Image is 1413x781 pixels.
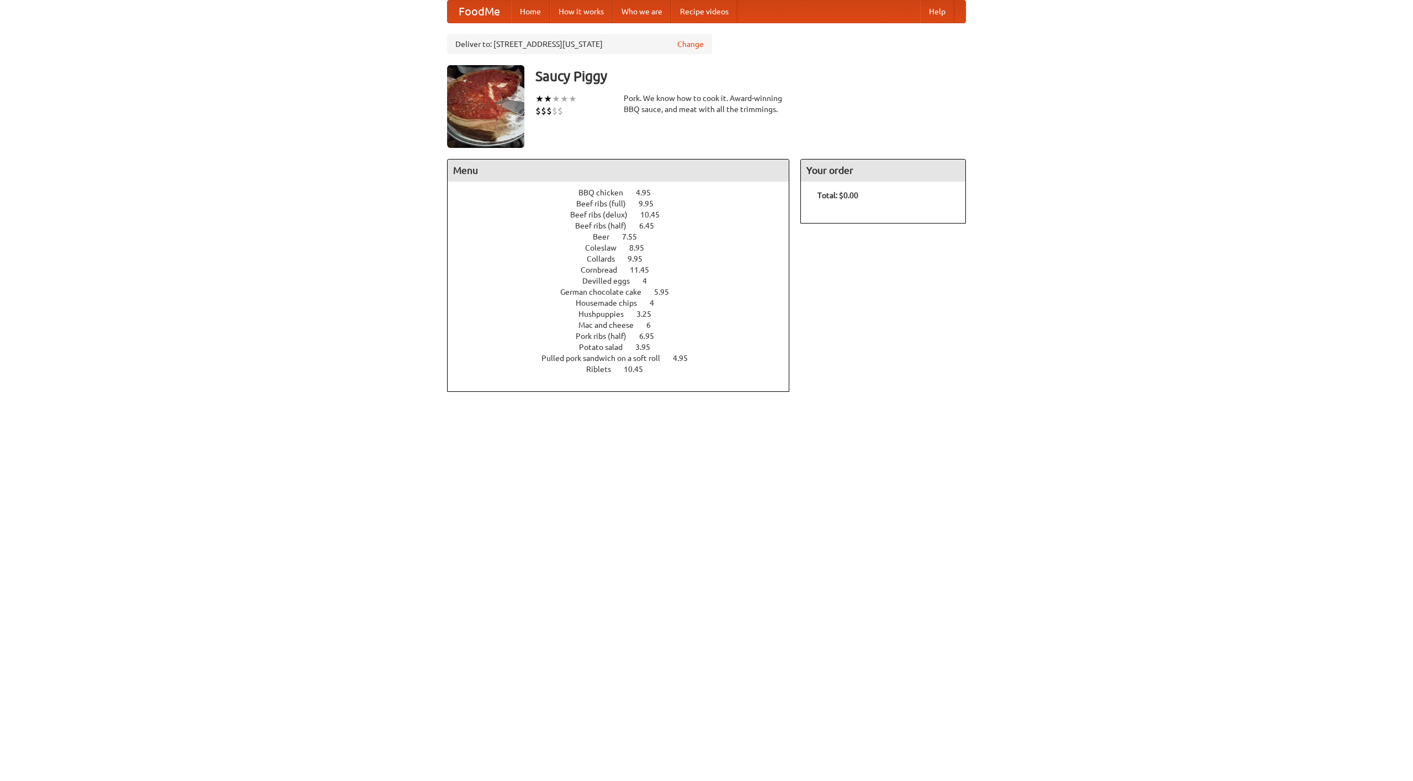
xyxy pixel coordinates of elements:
span: German chocolate cake [560,288,652,296]
li: $ [541,105,546,117]
span: 8.95 [629,243,655,252]
span: 4 [650,299,665,307]
a: Help [920,1,954,23]
li: $ [546,105,552,117]
span: Beef ribs (full) [576,199,637,208]
a: How it works [550,1,613,23]
img: angular.jpg [447,65,524,148]
div: Pork. We know how to cook it. Award-winning BBQ sauce, and meat with all the trimmings. [624,93,789,115]
span: Cornbread [581,265,628,274]
h4: Your order [801,160,965,182]
span: 10.45 [640,210,671,219]
li: $ [535,105,541,117]
a: Beef ribs (delux) 10.45 [570,210,680,219]
span: Beer [593,232,620,241]
span: 10.45 [624,365,654,374]
span: 3.25 [636,310,662,318]
li: ★ [535,93,544,105]
span: 9.95 [639,199,665,208]
span: 4 [642,277,658,285]
span: Pork ribs (half) [576,332,638,341]
span: Devilled eggs [582,277,641,285]
a: Hushpuppies 3.25 [578,310,672,318]
span: 6.45 [639,221,665,230]
span: 9.95 [628,254,654,263]
span: Collards [587,254,626,263]
span: 6.95 [639,332,665,341]
span: 4.95 [636,188,662,197]
span: Pulled pork sandwich on a soft roll [541,354,671,363]
a: Devilled eggs 4 [582,277,667,285]
span: 5.95 [654,288,680,296]
span: BBQ chicken [578,188,634,197]
a: Collards 9.95 [587,254,663,263]
span: Riblets [586,365,622,374]
li: ★ [569,93,577,105]
h4: Menu [448,160,789,182]
span: 6 [646,321,662,330]
a: Recipe videos [671,1,737,23]
a: German chocolate cake 5.95 [560,288,689,296]
span: 11.45 [630,265,660,274]
a: Housemade chips 4 [576,299,674,307]
a: Potato salad 3.95 [579,343,671,352]
li: ★ [552,93,560,105]
li: $ [557,105,563,117]
div: Deliver to: [STREET_ADDRESS][US_STATE] [447,34,712,54]
li: ★ [544,93,552,105]
a: Change [677,39,704,50]
span: 4.95 [673,354,699,363]
span: Beef ribs (half) [575,221,638,230]
span: 3.95 [635,343,661,352]
a: Beef ribs (full) 9.95 [576,199,674,208]
a: Cornbread 11.45 [581,265,670,274]
a: Mac and cheese 6 [578,321,671,330]
a: Pulled pork sandwich on a soft roll 4.95 [541,354,708,363]
a: BBQ chicken 4.95 [578,188,671,197]
span: Mac and cheese [578,321,645,330]
span: Housemade chips [576,299,648,307]
a: Beer 7.55 [593,232,657,241]
span: Coleslaw [585,243,628,252]
h3: Saucy Piggy [535,65,966,87]
a: Pork ribs (half) 6.95 [576,332,674,341]
span: Potato salad [579,343,634,352]
b: Total: $0.00 [817,191,858,200]
span: 7.55 [622,232,648,241]
a: FoodMe [448,1,511,23]
a: Beef ribs (half) 6.45 [575,221,674,230]
span: Hushpuppies [578,310,635,318]
a: Home [511,1,550,23]
li: ★ [560,93,569,105]
a: Riblets 10.45 [586,365,663,374]
span: Beef ribs (delux) [570,210,639,219]
a: Who we are [613,1,671,23]
li: $ [552,105,557,117]
a: Coleslaw 8.95 [585,243,665,252]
